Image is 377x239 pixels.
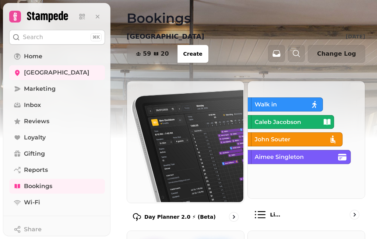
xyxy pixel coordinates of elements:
span: Bookings [24,182,52,191]
button: 5920 [127,45,178,63]
span: Wi-Fi [24,198,40,207]
a: Marketing [9,82,105,96]
div: ⌘K [91,33,102,41]
svg: go to [351,211,358,218]
a: Inbox [9,98,105,112]
p: List view [270,211,283,218]
a: Home [9,49,105,64]
a: Reports [9,163,105,177]
p: [DATE] [346,33,365,40]
p: Search [23,33,43,42]
button: Share [9,222,105,237]
a: List viewList view [247,81,365,228]
svg: go to [230,213,237,221]
a: Gifting [9,146,105,161]
a: Day Planner 2.0 ⚡ (Beta)Day Planner 2.0 ⚡ (Beta) [127,81,244,228]
a: Bookings [9,179,105,194]
a: Loyalty [9,130,105,145]
span: [GEOGRAPHIC_DATA] [24,68,89,77]
span: Gifting [24,149,45,158]
span: Inbox [24,101,41,110]
p: [GEOGRAPHIC_DATA] [127,31,204,42]
button: Create [177,45,208,63]
span: Loyalty [24,133,46,142]
span: Marketing [24,84,56,93]
p: Day Planner 2.0 ⚡ (Beta) [144,213,216,221]
a: Wi-Fi [9,195,105,210]
a: [GEOGRAPHIC_DATA] [9,65,105,80]
img: Day Planner 2.0 ⚡ (Beta) [126,80,243,202]
button: Search⌘K [9,30,105,45]
button: Change Log [308,45,365,63]
span: Change Log [317,51,356,57]
span: 20 [161,51,169,57]
img: List view [247,80,364,198]
span: Home [24,52,42,61]
a: Reviews [9,114,105,129]
span: Share [24,225,42,234]
span: 59 [143,51,151,57]
span: Reviews [24,117,49,126]
span: Create [183,51,202,56]
span: Reports [24,166,48,174]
